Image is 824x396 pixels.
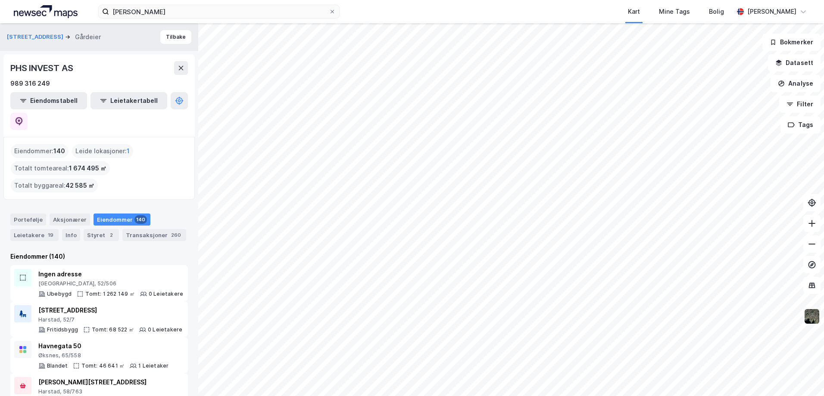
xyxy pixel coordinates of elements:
button: Datasett [768,54,821,71]
div: Mine Tags [659,6,690,17]
div: Harstad, 58/763 [38,388,171,395]
div: [PERSON_NAME] [747,6,796,17]
div: Gårdeier [75,32,101,42]
div: Havnegata 50 [38,341,169,351]
div: 0 Leietakere [148,326,182,333]
div: Styret [84,229,119,241]
div: Totalt tomteareal : [11,161,110,175]
div: Tomt: 46 641 ㎡ [81,362,125,369]
div: Kontrollprogram for chat [781,355,824,396]
div: Harstad, 52/7 [38,316,182,323]
button: Tilbake [160,30,191,44]
div: Portefølje [10,213,46,226]
div: Ingen adresse [38,269,183,279]
div: 2 [107,231,115,239]
div: Fritidsbygg [47,326,78,333]
button: Eiendomstabell [10,92,87,109]
span: 1 [127,146,130,156]
div: [GEOGRAPHIC_DATA], 52/506 [38,280,183,287]
div: Eiendommer [94,213,150,226]
div: 1 Leietaker [138,362,169,369]
button: Tags [780,116,821,133]
div: [STREET_ADDRESS] [38,305,182,316]
div: Ubebygd [47,291,72,297]
div: PHS INVEST AS [10,61,75,75]
div: Eiendommer : [11,144,69,158]
div: Tomt: 1 262 149 ㎡ [85,291,134,297]
div: [PERSON_NAME][STREET_ADDRESS] [38,377,171,387]
span: 140 [53,146,65,156]
span: 42 585 ㎡ [66,180,94,191]
div: Tomt: 68 522 ㎡ [92,326,134,333]
img: logo.a4113a55bc3d86da70a041830d287a7e.svg [14,5,78,18]
div: 19 [46,231,55,239]
button: Analyse [771,75,821,92]
div: 260 [169,231,183,239]
div: Leietakere [10,229,59,241]
div: 0 Leietakere [149,291,183,297]
input: Søk på adresse, matrikkel, gårdeiere, leietakere eller personer [109,5,329,18]
button: [STREET_ADDRESS] [7,33,65,41]
iframe: Chat Widget [781,355,824,396]
div: Leide lokasjoner : [72,144,133,158]
div: Transaksjoner [122,229,186,241]
img: 9k= [804,308,820,325]
div: Blandet [47,362,68,369]
div: Info [62,229,80,241]
div: Bolig [709,6,724,17]
button: Leietakertabell [91,92,167,109]
div: Aksjonærer [50,213,90,226]
div: 140 [134,215,147,224]
div: Totalt byggareal : [11,179,98,192]
div: Kart [628,6,640,17]
button: Filter [779,96,821,113]
div: Øksnes, 65/558 [38,352,169,359]
button: Bokmerker [762,34,821,51]
div: Eiendommer (140) [10,251,188,262]
span: 1 674 495 ㎡ [69,163,106,173]
div: 989 316 249 [10,78,50,89]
